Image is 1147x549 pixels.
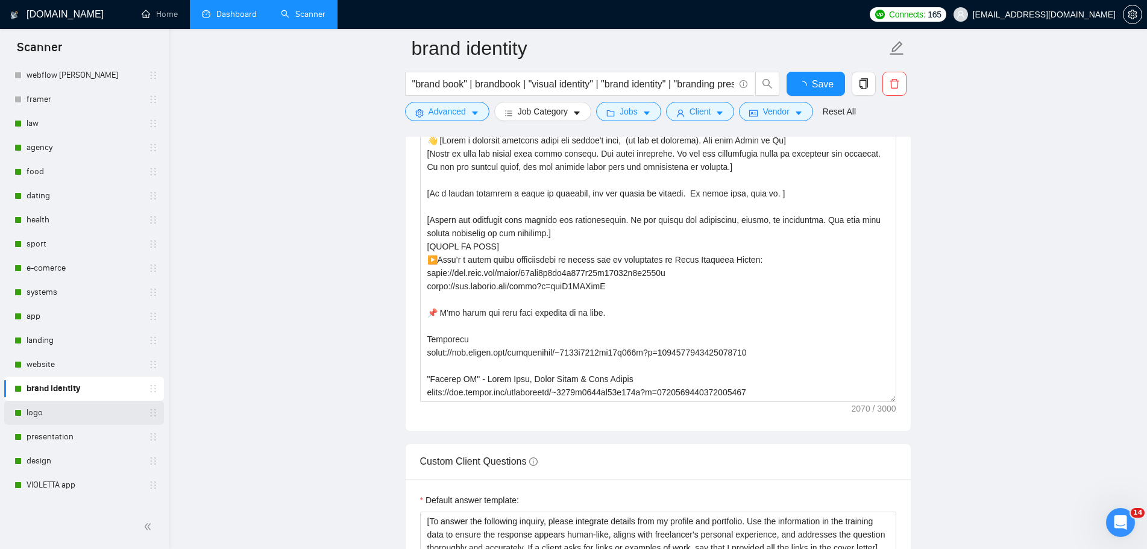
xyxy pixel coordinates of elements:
div: А ще таке питання, якщо подавався не гіг радар, то він не бачить повідомлення від клієнта? не дуж... [53,36,222,95]
span: setting [415,108,424,118]
a: webflow [PERSON_NAME] [27,63,141,87]
span: setting [1123,10,1142,19]
span: double-left [143,521,156,533]
div: Dima говорит… [10,186,231,246]
a: dashboardDashboard [202,9,257,19]
span: info-circle [740,80,747,88]
span: holder [148,119,158,128]
a: website [27,353,141,377]
span: Vendor [762,105,789,118]
p: В сети последние 15 мин [58,15,163,27]
div: Тобто якщо я подався сам. то [PERSON_NAME] все одно прийде? [43,245,231,283]
h1: Dima [58,6,83,15]
span: 14 [1131,508,1145,518]
div: yabr87@gmail.com говорит… [10,28,231,111]
div: yabr87@gmail.com говорит… [10,353,231,389]
a: app [27,304,141,328]
a: Reset All [823,105,856,118]
input: Search Freelance Jobs... [412,77,734,92]
span: 165 [928,8,941,21]
span: holder [148,336,158,345]
span: user [676,108,685,118]
input: Scanner name... [412,33,887,63]
a: VIOLETTA app [27,473,141,497]
span: folder [606,108,615,118]
label: Default answer template: [420,494,519,507]
span: search [756,78,779,89]
button: Start recording [77,395,86,404]
span: Job Category [518,105,568,118]
a: sport [27,232,141,256]
span: holder [148,480,158,490]
button: barsJob Categorycaret-down [494,102,591,121]
button: Save [787,72,845,96]
a: health [27,208,141,232]
span: loading [797,81,812,90]
a: systems [27,280,141,304]
button: go back [8,5,31,28]
span: delete [883,78,906,89]
textarea: Ваше сообщение... [10,369,231,390]
a: agency [27,136,141,160]
span: holder [148,263,158,273]
div: yabr87@gmail.com говорит… [10,245,231,293]
span: caret-down [573,108,581,118]
span: holder [148,312,158,321]
div: Так, але якщо ви подавались на Апворк через едженсі аккаунт, не через фрілансера 🙌 [19,301,188,336]
button: setting [1123,5,1142,24]
span: holder [148,143,158,152]
a: brand identity [27,377,141,401]
span: holder [148,239,158,249]
a: landing [27,328,141,353]
span: Scanner [7,39,72,64]
span: caret-down [471,108,479,118]
button: userClientcaret-down [666,102,735,121]
span: caret-down [794,108,803,118]
span: Client [690,105,711,118]
span: holder [148,432,158,442]
span: info-circle [529,457,538,466]
a: searchScanner [281,9,325,19]
a: setting [1123,10,1142,19]
a: e-comerce [27,256,141,280]
div: Dima говорит… [10,293,231,353]
div: Так, але якщо ви подавались на Апворк через едженсі аккаунт, не через фрілансера 🙌 [10,293,198,344]
span: holder [148,504,158,514]
span: holder [148,191,158,201]
div: Якщо пропоузал був надісланий не від нас, але в рамках вашої едженсі, то він з'явиться у вашому с... [19,119,188,178]
span: Connects: [889,8,925,21]
div: Закрыть [212,5,233,27]
span: Jobs [620,105,638,118]
span: holder [148,95,158,104]
img: Profile image for Dima [34,7,54,26]
button: settingAdvancedcaret-down [405,102,489,121]
button: Отправить сообщение… [207,390,226,409]
div: Так як ми збираємо дані по едженсі в цілому, такий пропоузал також буде видно на платформі 🤓 [19,193,188,229]
span: idcard [749,108,758,118]
span: holder [148,408,158,418]
button: copy [852,72,876,96]
a: VIOLETTA systems [27,497,141,521]
img: logo [10,5,19,25]
span: holder [148,287,158,297]
span: caret-down [715,108,724,118]
div: Якщо пропоузал був надісланий не від нас, але в рамках вашої едженсі, то він з'явиться у вашому с... [10,111,198,185]
img: upwork-logo.png [875,10,885,19]
div: Дякую супер)😀 [143,353,231,379]
div: Dima говорит… [10,111,231,186]
a: food [27,160,141,184]
button: Добавить вложение [57,395,67,404]
button: Средство выбора GIF-файла [38,395,48,404]
span: Save [812,77,834,92]
span: bars [504,108,513,118]
a: design [27,449,141,473]
span: Advanced [429,105,466,118]
button: Средство выбора эмодзи [19,395,28,404]
a: law [27,111,141,136]
button: search [755,72,779,96]
span: holder [148,360,158,369]
button: folderJobscaret-down [596,102,661,121]
a: framer [27,87,141,111]
span: holder [148,384,158,394]
span: caret-down [643,108,651,118]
